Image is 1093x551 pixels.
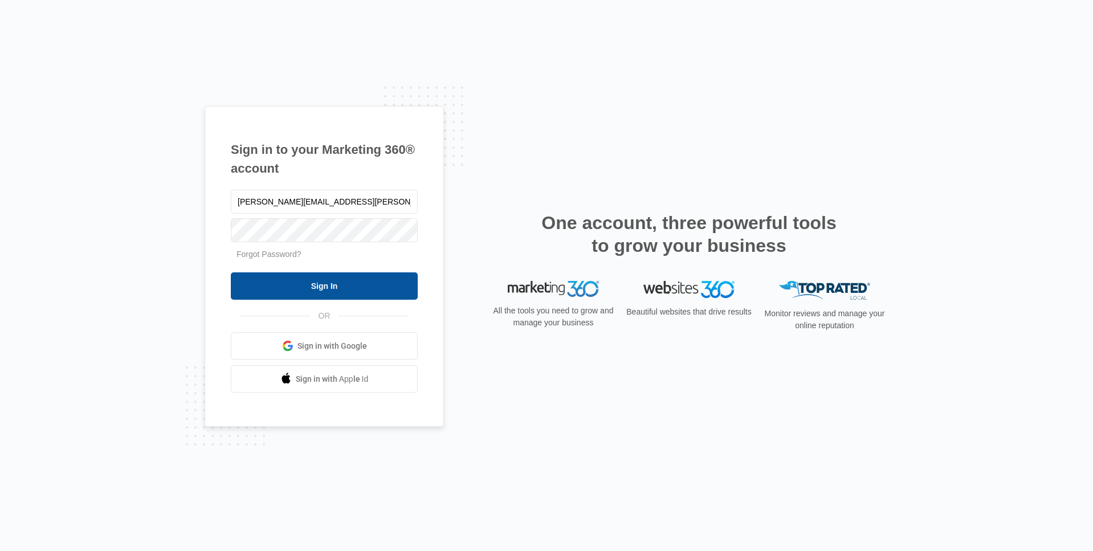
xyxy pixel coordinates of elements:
h2: One account, three powerful tools to grow your business [538,211,840,257]
h1: Sign in to your Marketing 360® account [231,140,418,178]
a: Sign in with Google [231,332,418,360]
img: Websites 360 [643,281,735,297]
p: All the tools you need to grow and manage your business [490,305,617,329]
span: Sign in with Google [297,340,367,352]
input: Email [231,190,418,214]
a: Sign in with Apple Id [231,365,418,393]
p: Monitor reviews and manage your online reputation [761,308,888,332]
a: Forgot Password? [236,250,301,259]
span: OR [311,310,338,322]
img: Marketing 360 [508,281,599,297]
img: Top Rated Local [779,281,870,300]
p: Beautiful websites that drive results [625,306,753,318]
input: Sign In [231,272,418,300]
span: Sign in with Apple Id [296,373,369,385]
